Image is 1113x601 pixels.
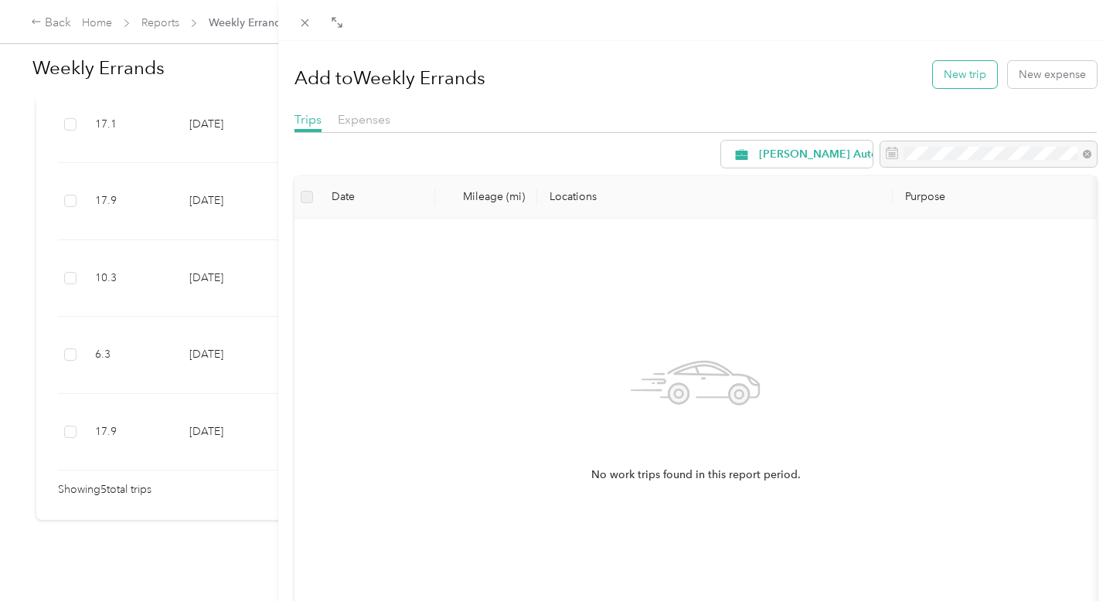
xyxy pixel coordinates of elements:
[294,59,485,97] h1: Add to Weekly Errands
[1008,61,1097,88] button: New expense
[294,112,322,127] span: Trips
[591,467,801,484] span: No work trips found in this report period.
[319,176,435,219] th: Date
[893,176,1109,219] th: Purpose
[338,112,390,127] span: Expenses
[435,176,537,219] th: Mileage (mi)
[537,176,893,219] th: Locations
[1026,514,1113,601] iframe: Everlance-gr Chat Button Frame
[759,149,913,160] span: [PERSON_NAME] Automotive
[933,61,997,88] button: New trip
